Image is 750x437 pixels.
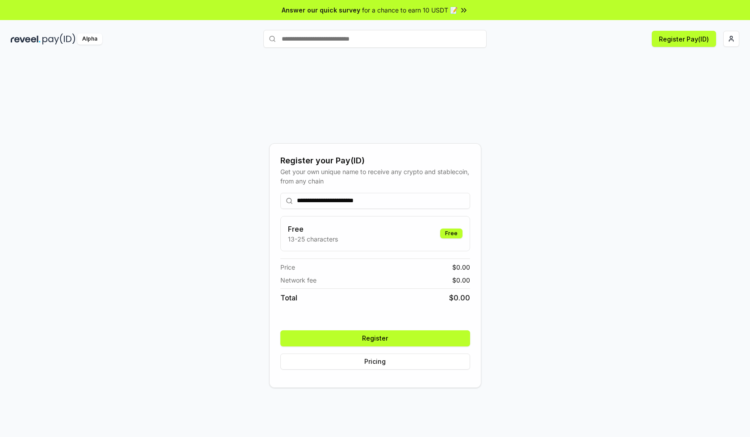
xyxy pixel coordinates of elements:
button: Pricing [280,354,470,370]
span: Total [280,292,297,303]
span: $ 0.00 [449,292,470,303]
div: Free [440,229,462,238]
div: Get your own unique name to receive any crypto and stablecoin, from any chain [280,167,470,186]
button: Register Pay(ID) [652,31,716,47]
button: Register [280,330,470,346]
span: $ 0.00 [452,275,470,285]
img: pay_id [42,33,75,45]
span: Price [280,262,295,272]
span: Answer our quick survey [282,5,360,15]
p: 13-25 characters [288,234,338,244]
div: Register your Pay(ID) [280,154,470,167]
span: Network fee [280,275,317,285]
h3: Free [288,224,338,234]
div: Alpha [77,33,102,45]
span: $ 0.00 [452,262,470,272]
img: reveel_dark [11,33,41,45]
span: for a chance to earn 10 USDT 📝 [362,5,458,15]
